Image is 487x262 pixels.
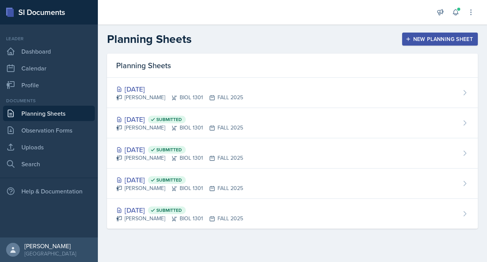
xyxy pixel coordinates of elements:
button: New Planning Sheet [402,33,478,46]
div: Leader [3,35,95,42]
a: [DATE] Submitted [PERSON_NAME]BIOL 1301FALL 2025 [107,199,478,229]
div: [DATE] [116,144,243,155]
div: Help & Documentation [3,183,95,199]
div: [PERSON_NAME] BIOL 1301 FALL 2025 [116,184,243,192]
span: Submitted [156,207,182,213]
div: Planning Sheets [107,54,478,78]
div: [DATE] [116,114,243,124]
a: Calendar [3,61,95,76]
div: [DATE] [116,205,243,215]
a: [DATE] [PERSON_NAME]BIOL 1301FALL 2025 [107,78,478,108]
div: [PERSON_NAME] [24,242,76,250]
a: Uploads [3,139,95,155]
div: [GEOGRAPHIC_DATA] [24,250,76,257]
a: Planning Sheets [3,106,95,121]
a: [DATE] Submitted [PERSON_NAME]BIOL 1301FALL 2025 [107,138,478,169]
div: [PERSON_NAME] BIOL 1301 FALL 2025 [116,215,243,223]
div: [PERSON_NAME] BIOL 1301 FALL 2025 [116,124,243,132]
a: Observation Forms [3,123,95,138]
a: Search [3,156,95,172]
h2: Planning Sheets [107,32,192,46]
div: New Planning Sheet [407,36,473,42]
a: [DATE] Submitted [PERSON_NAME]BIOL 1301FALL 2025 [107,169,478,199]
div: Documents [3,97,95,104]
span: Submitted [156,147,182,153]
div: [PERSON_NAME] BIOL 1301 FALL 2025 [116,93,243,102]
a: Profile [3,77,95,93]
a: Dashboard [3,44,95,59]
div: [DATE] [116,175,243,185]
span: Submitted [156,116,182,123]
div: [PERSON_NAME] BIOL 1301 FALL 2025 [116,154,243,162]
a: [DATE] Submitted [PERSON_NAME]BIOL 1301FALL 2025 [107,108,478,138]
span: Submitted [156,177,182,183]
div: [DATE] [116,84,243,94]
